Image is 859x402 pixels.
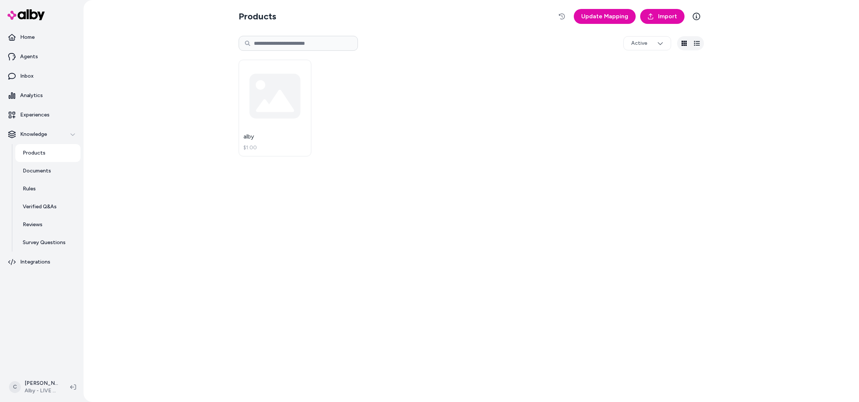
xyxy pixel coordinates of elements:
[9,381,21,393] span: C
[15,162,81,180] a: Documents
[15,180,81,198] a: Rules
[20,111,50,119] p: Experiences
[25,387,58,395] span: Alby - LIVE on [DOMAIN_NAME]
[581,12,628,21] span: Update Mapping
[3,125,81,143] button: Knowledge
[239,60,311,156] a: alby$1.00
[574,9,636,24] a: Update Mapping
[7,9,45,20] img: alby Logo
[623,36,671,50] button: Active
[25,380,58,387] p: [PERSON_NAME]
[23,149,45,157] p: Products
[640,9,685,24] a: Import
[3,253,81,271] a: Integrations
[23,203,57,211] p: Verified Q&As
[20,72,34,80] p: Inbox
[239,10,276,22] h2: Products
[3,28,81,46] a: Home
[23,221,43,228] p: Reviews
[3,87,81,105] a: Analytics
[23,167,51,175] p: Documents
[3,67,81,85] a: Inbox
[20,258,50,266] p: Integrations
[4,375,64,399] button: C[PERSON_NAME]Alby - LIVE on [DOMAIN_NAME]
[3,106,81,124] a: Experiences
[20,92,43,99] p: Analytics
[15,198,81,216] a: Verified Q&As
[20,131,47,138] p: Knowledge
[15,144,81,162] a: Products
[20,53,38,60] p: Agents
[658,12,677,21] span: Import
[15,234,81,252] a: Survey Questions
[15,216,81,234] a: Reviews
[23,185,36,193] p: Rules
[23,239,66,246] p: Survey Questions
[20,34,35,41] p: Home
[3,48,81,66] a: Agents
